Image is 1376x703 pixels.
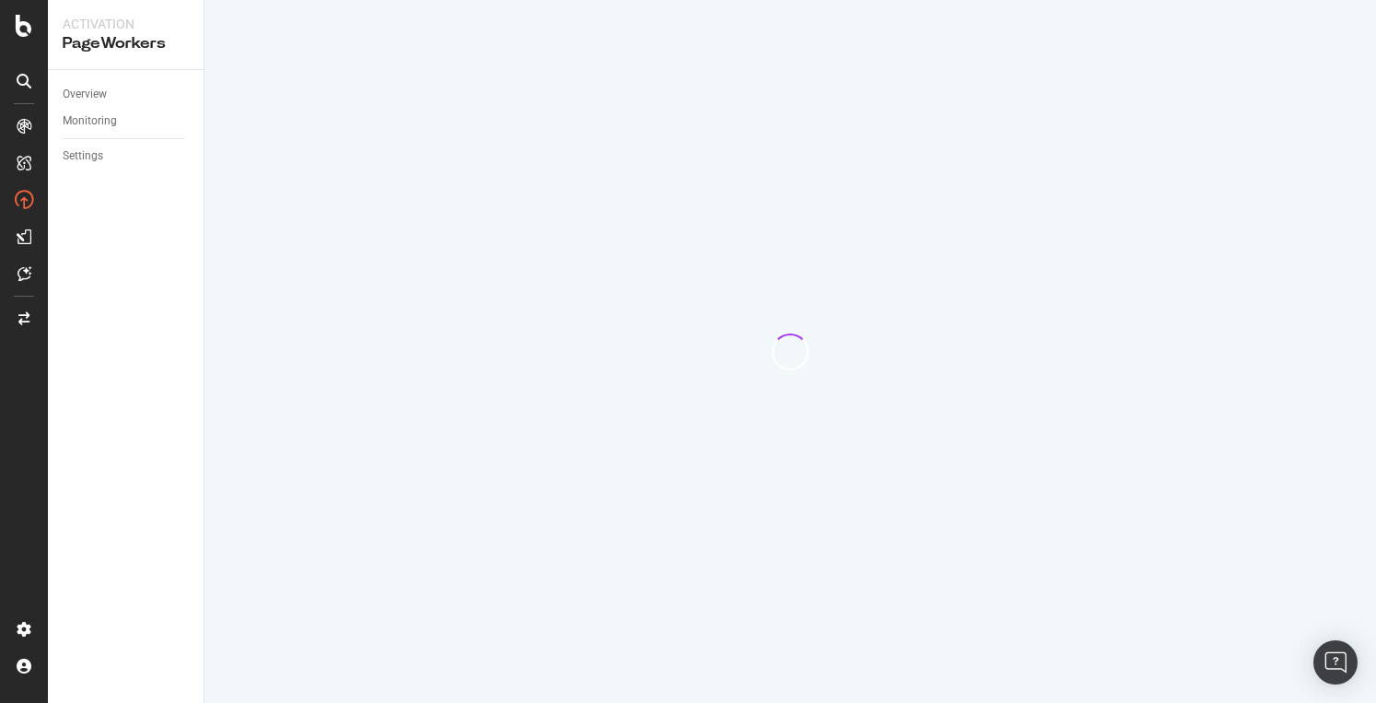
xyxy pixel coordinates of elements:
[1313,640,1358,685] div: Open Intercom Messenger
[63,111,191,131] a: Monitoring
[63,33,189,54] div: PageWorkers
[63,85,191,104] a: Overview
[63,146,191,166] a: Settings
[63,146,103,166] div: Settings
[63,15,189,33] div: Activation
[63,85,107,104] div: Overview
[63,111,117,131] div: Monitoring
